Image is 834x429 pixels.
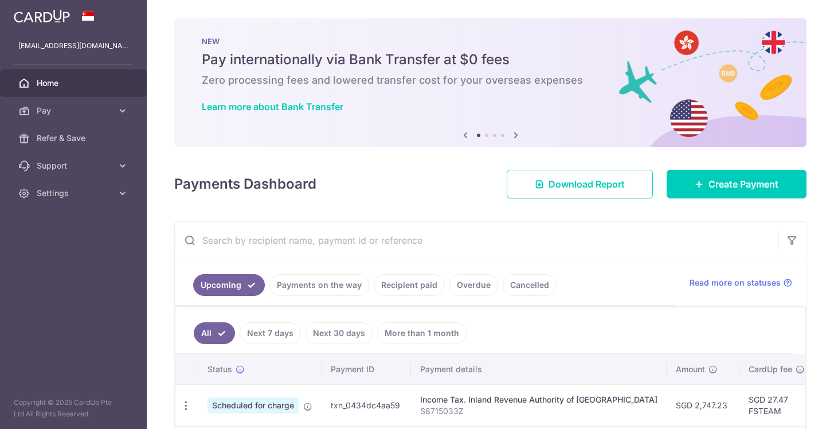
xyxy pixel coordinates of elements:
[202,101,343,112] a: Learn more about Bank Transfer
[503,274,557,296] a: Cancelled
[240,322,301,344] a: Next 7 days
[420,405,657,417] p: S8715033Z
[14,9,70,23] img: CardUp
[322,384,411,426] td: txn_0434dc4aa59
[306,322,373,344] a: Next 30 days
[449,274,498,296] a: Overdue
[202,50,779,69] h5: Pay internationally via Bank Transfer at $0 fees
[507,170,653,198] a: Download Report
[174,18,806,147] img: Bank transfer banner
[18,40,128,52] p: [EMAIL_ADDRESS][DOMAIN_NAME]
[690,277,792,288] a: Read more on statuses
[37,188,112,199] span: Settings
[549,177,625,191] span: Download Report
[420,394,657,405] div: Income Tax. Inland Revenue Authority of [GEOGRAPHIC_DATA]
[207,364,232,375] span: Status
[667,170,806,198] a: Create Payment
[377,322,467,344] a: More than 1 month
[749,364,792,375] span: CardUp fee
[207,397,299,414] span: Scheduled for charge
[202,73,779,87] h6: Zero processing fees and lowered transfer cost for your overseas expenses
[37,132,112,144] span: Refer & Save
[202,37,779,46] p: NEW
[690,277,781,288] span: Read more on statuses
[676,364,705,375] span: Amount
[411,354,667,384] th: Payment details
[37,105,112,116] span: Pay
[708,177,778,191] span: Create Payment
[739,384,814,426] td: SGD 27.47 FSTEAM
[322,354,411,384] th: Payment ID
[193,274,265,296] a: Upcoming
[37,77,112,89] span: Home
[175,222,778,259] input: Search by recipient name, payment id or reference
[37,160,112,171] span: Support
[194,322,235,344] a: All
[174,174,316,194] h4: Payments Dashboard
[667,384,739,426] td: SGD 2,747.23
[269,274,369,296] a: Payments on the way
[374,274,445,296] a: Recipient paid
